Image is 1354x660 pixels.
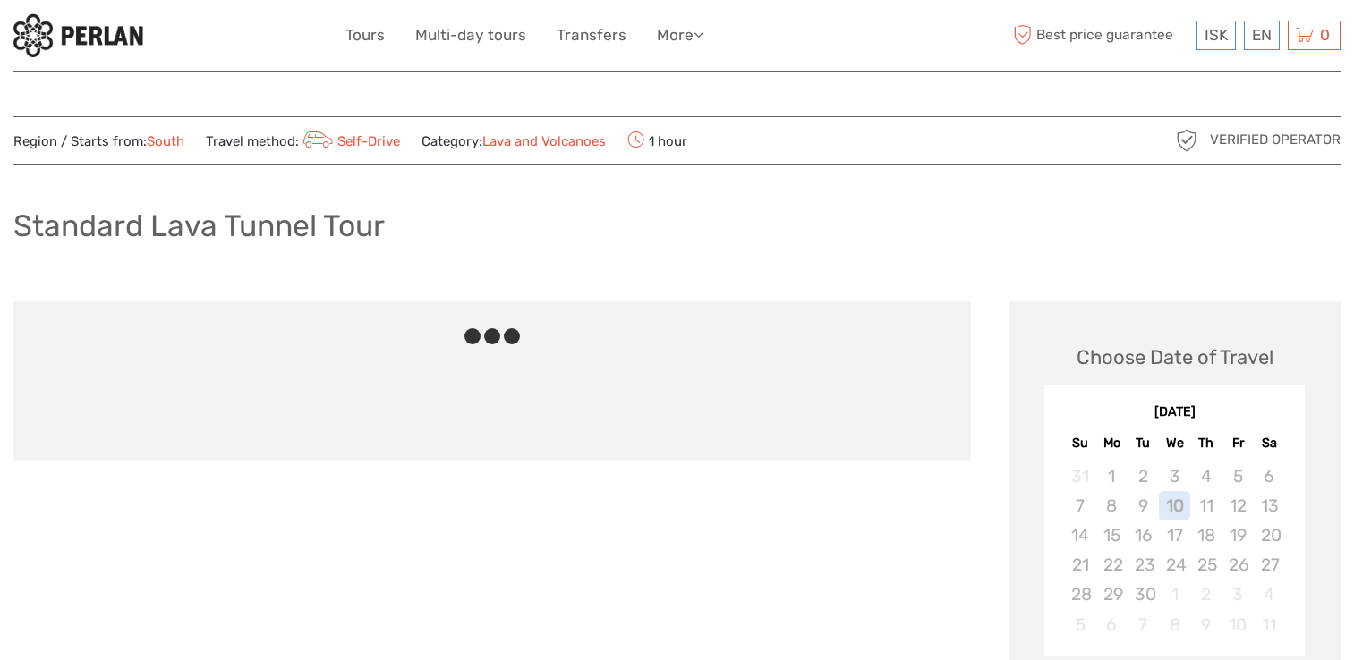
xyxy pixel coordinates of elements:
div: Fr [1222,431,1253,455]
div: Not available Friday, September 19th, 2025 [1222,520,1253,550]
div: Not available Sunday, September 28th, 2025 [1064,580,1095,609]
span: Region / Starts from: [13,132,184,151]
div: We [1159,431,1190,455]
div: Not available Thursday, September 11th, 2025 [1190,491,1222,520]
div: Not available Friday, September 5th, 2025 [1222,461,1253,491]
div: Not available Sunday, October 5th, 2025 [1064,610,1095,639]
div: Not available Saturday, September 13th, 2025 [1254,491,1285,520]
div: Not available Saturday, September 20th, 2025 [1254,520,1285,550]
div: Not available Tuesday, September 9th, 2025 [1128,491,1159,520]
div: Not available Sunday, August 31st, 2025 [1064,461,1095,491]
div: Not available Monday, September 22nd, 2025 [1096,550,1128,580]
div: Not available Wednesday, October 1st, 2025 [1159,580,1190,609]
div: Not available Saturday, September 6th, 2025 [1254,461,1285,491]
div: Not available Monday, September 8th, 2025 [1096,491,1128,520]
div: Su [1064,431,1095,455]
div: Not available Monday, October 6th, 2025 [1096,610,1128,639]
div: Not available Thursday, September 25th, 2025 [1190,550,1222,580]
div: Not available Tuesday, September 16th, 2025 [1128,520,1159,550]
div: Not available Friday, October 3rd, 2025 [1222,580,1253,609]
div: Not available Tuesday, September 30th, 2025 [1128,580,1159,609]
a: Lava and Volcanoes [482,133,606,149]
div: Not available Tuesday, September 23rd, 2025 [1128,550,1159,580]
h1: Standard Lava Tunnel Tour [13,207,385,244]
div: [DATE] [1044,403,1305,422]
div: Not available Wednesday, October 8th, 2025 [1159,610,1190,639]
img: verified_operator_grey_128.png [1172,126,1201,155]
a: South [147,133,184,149]
div: Not available Thursday, October 2nd, 2025 [1190,580,1222,609]
div: Tu [1128,431,1159,455]
span: Travel method: [206,128,400,153]
div: Not available Wednesday, September 10th, 2025 [1159,491,1190,520]
div: Not available Wednesday, September 17th, 2025 [1159,520,1190,550]
div: Th [1190,431,1222,455]
div: Not available Monday, September 1st, 2025 [1096,461,1128,491]
a: Multi-day tours [415,22,526,48]
img: 288-6a22670a-0f57-43d8-a107-52fbc9b92f2c_logo_small.jpg [13,13,143,57]
a: Transfers [557,22,626,48]
div: Not available Thursday, October 9th, 2025 [1190,610,1222,639]
div: Not available Wednesday, September 3rd, 2025 [1159,461,1190,491]
div: Choose Date of Travel [1077,343,1273,371]
div: Not available Saturday, October 4th, 2025 [1254,580,1285,609]
div: Not available Sunday, September 7th, 2025 [1064,491,1095,520]
span: 0 [1317,26,1333,44]
div: Not available Saturday, September 27th, 2025 [1254,550,1285,580]
span: Category: [422,132,606,151]
div: EN [1244,21,1280,50]
div: Not available Wednesday, September 24th, 2025 [1159,550,1190,580]
a: Self-Drive [299,133,400,149]
div: Not available Sunday, September 21st, 2025 [1064,550,1095,580]
div: Not available Thursday, September 4th, 2025 [1190,461,1222,491]
span: Verified Operator [1210,131,1341,149]
div: Not available Saturday, October 11th, 2025 [1254,610,1285,639]
div: Not available Friday, September 26th, 2025 [1222,550,1253,580]
div: Not available Friday, October 10th, 2025 [1222,610,1253,639]
div: Not available Tuesday, September 2nd, 2025 [1128,461,1159,491]
span: 1 hour [627,128,687,153]
div: Not available Monday, September 15th, 2025 [1096,520,1128,550]
div: Sa [1254,431,1285,455]
span: ISK [1205,26,1228,44]
div: Not available Sunday, September 14th, 2025 [1064,520,1095,550]
div: Not available Tuesday, October 7th, 2025 [1128,610,1159,639]
div: month 2025-09 [1051,461,1299,639]
div: Mo [1096,431,1128,455]
div: Not available Monday, September 29th, 2025 [1096,580,1128,609]
a: Tours [345,22,385,48]
div: Not available Friday, September 12th, 2025 [1222,491,1253,520]
a: More [657,22,703,48]
span: Best price guarantee [1009,21,1192,50]
div: Not available Thursday, September 18th, 2025 [1190,520,1222,550]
